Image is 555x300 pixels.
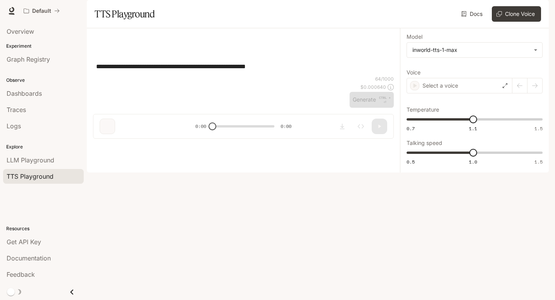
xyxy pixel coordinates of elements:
[407,107,439,112] p: Temperature
[20,3,63,19] button: All workspaces
[469,125,477,132] span: 1.1
[407,159,415,165] span: 0.5
[407,70,421,75] p: Voice
[407,34,422,40] p: Model
[469,159,477,165] span: 1.0
[407,140,442,146] p: Talking speed
[460,6,486,22] a: Docs
[360,84,386,90] p: $ 0.000640
[534,125,543,132] span: 1.5
[32,8,51,14] p: Default
[492,6,541,22] button: Clone Voice
[412,46,530,54] div: inworld-tts-1-max
[422,82,458,90] p: Select a voice
[407,43,542,57] div: inworld-tts-1-max
[407,125,415,132] span: 0.7
[95,6,155,22] h1: TTS Playground
[375,76,394,82] p: 64 / 1000
[534,159,543,165] span: 1.5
